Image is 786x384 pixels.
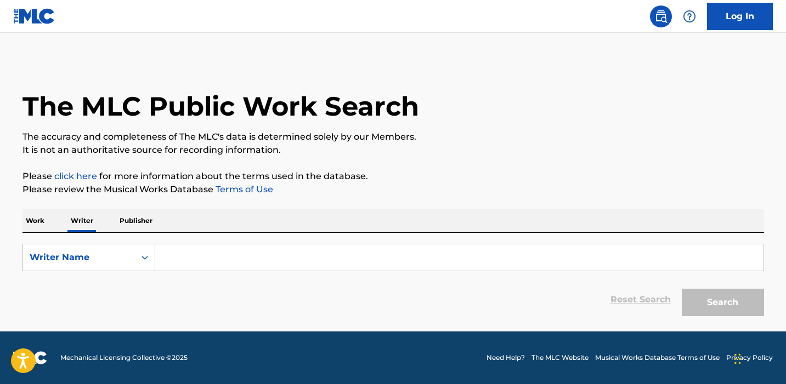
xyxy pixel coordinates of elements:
a: Public Search [650,5,672,27]
p: Please review the Musical Works Database [22,183,764,196]
img: logo [13,351,47,364]
a: Musical Works Database Terms of Use [595,353,720,363]
div: Help [678,5,700,27]
p: The accuracy and completeness of The MLC's data is determined solely by our Members. [22,130,764,144]
a: Terms of Use [213,184,273,194]
a: Privacy Policy [726,353,773,363]
a: Log In [707,3,773,30]
p: It is not an authoritative source for recording information. [22,144,764,157]
form: Search Form [22,244,764,322]
p: Work [22,209,48,232]
a: click here [54,171,97,181]
div: Writer Name [30,251,128,264]
p: Writer [67,209,97,232]
p: Publisher [116,209,156,232]
img: search [654,10,668,23]
p: Please for more information about the terms used in the database. [22,170,764,183]
img: MLC Logo [13,8,55,24]
a: Need Help? [487,353,525,363]
iframe: Chat Widget [731,331,786,384]
img: help [683,10,696,23]
span: Mechanical Licensing Collective © 2025 [60,353,188,363]
div: Drag [734,342,741,375]
h1: The MLC Public Work Search [22,90,419,123]
a: The MLC Website [531,353,589,363]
